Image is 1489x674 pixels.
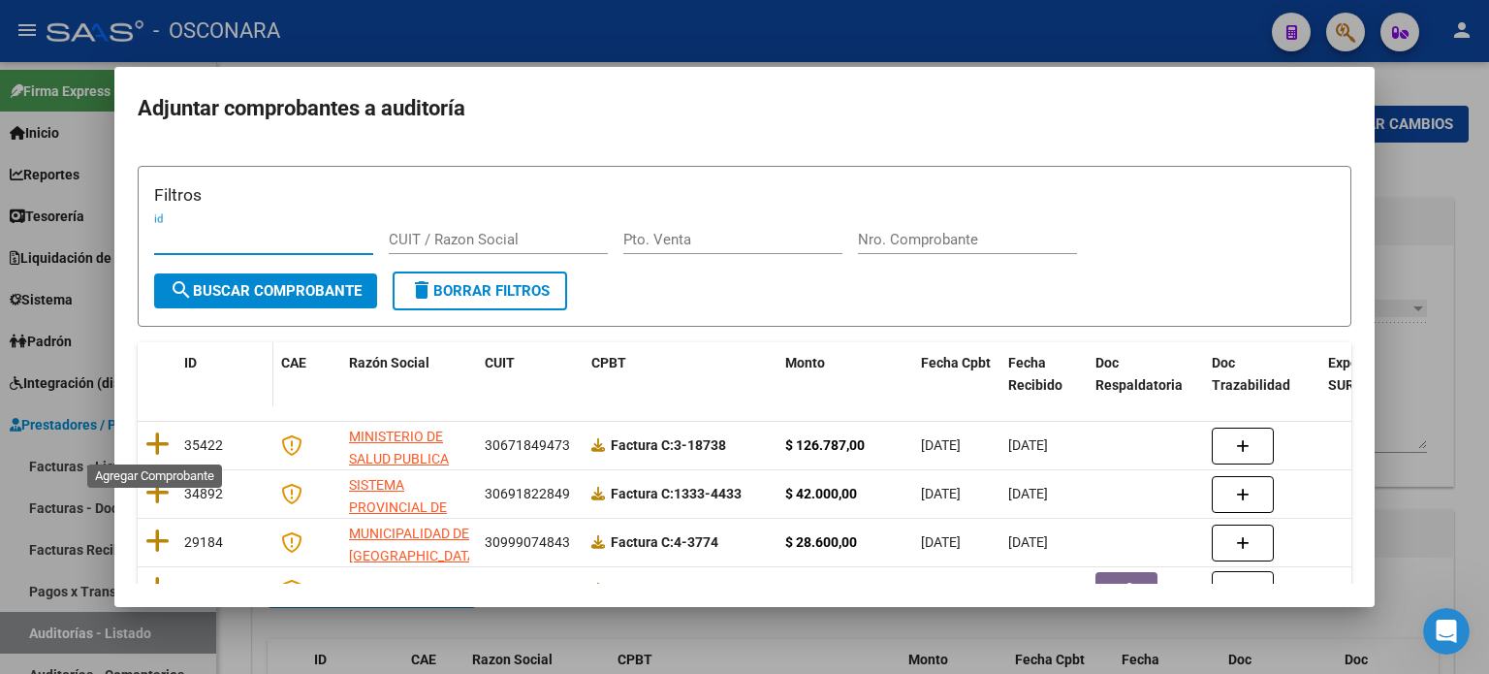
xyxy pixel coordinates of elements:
datatable-header-cell: Razón Social [341,342,477,406]
iframe: Intercom live chat [1423,608,1470,655]
datatable-header-cell: Fecha Recibido [1000,342,1088,406]
strong: $ 42.000,00 [785,486,857,501]
datatable-header-cell: Doc Respaldatoria [1088,342,1204,406]
span: CPBT [591,355,626,370]
span: CUIT [485,355,515,370]
mat-icon: delete [410,278,433,302]
span: Fecha Cpbt [921,355,991,370]
span: Doc Trazabilidad [1212,355,1290,393]
span: [DATE] [921,437,961,453]
span: Buscar Comprobante [170,282,362,300]
span: Monto [785,355,825,370]
span: [DATE] [1008,582,1048,597]
datatable-header-cell: CPBT [584,342,777,406]
span: Doc Respaldatoria [1095,355,1183,393]
span: CAE [281,355,306,370]
datatable-header-cell: Fecha Cpbt [913,342,1000,406]
span: MINISTERIO DE SALUD PUBLICA [349,429,449,466]
span: [DATE] [921,486,961,501]
span: SISTEMA PROVINCIAL DE SALUD [349,477,447,537]
span: ID [184,355,197,370]
span: Fecha Recibido [1008,355,1062,393]
strong: $ 28.600,00 [785,534,857,550]
span: 30671849473 [485,437,570,453]
span: Factura C: [611,437,674,453]
h3: Filtros [154,182,1335,208]
button: Buscar Comprobante [154,273,377,308]
strong: 1333-4433 [611,486,742,501]
span: 29184 [184,534,223,550]
button: Borrar Filtros [393,272,567,310]
span: Expediente SUR Asociado [1328,355,1414,393]
datatable-header-cell: Monto [777,342,913,406]
span: 34892 [184,486,223,501]
span: Factura C: [611,486,674,501]
span: 30269182284 [485,582,570,597]
strong: 4-3774 [611,534,718,550]
span: Razón Social [349,355,429,370]
strong: 3-18738 [611,437,726,453]
span: Factura C: [611,582,674,597]
span: [DATE] [1008,534,1048,550]
span: MUNICIPALIDAD DE [GEOGRAPHIC_DATA] [349,526,480,563]
datatable-header-cell: CAE [273,342,341,406]
span: [DATE] [1008,437,1048,453]
strong: $ 126.787,00 [785,437,865,453]
datatable-header-cell: CUIT [477,342,584,406]
datatable-header-cell: ID [176,342,273,406]
span: 30691822849 [485,486,570,501]
strong: 1608-36984 [611,582,749,597]
datatable-header-cell: Expediente SUR Asociado [1320,342,1427,406]
mat-icon: search [170,278,193,302]
h2: Adjuntar comprobantes a auditoría [138,90,1351,127]
span: [DATE] [921,534,961,550]
span: 30999074843 [485,534,570,550]
span: 28268 [184,582,223,597]
span: Borrar Filtros [410,282,550,300]
strong: $ 8.278,00 [785,582,849,597]
span: [DATE] [1008,486,1048,501]
datatable-header-cell: Doc Trazabilidad [1204,342,1320,406]
span: [DATE] [921,582,961,597]
span: Factura C: [611,534,674,550]
span: 35422 [184,437,223,453]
